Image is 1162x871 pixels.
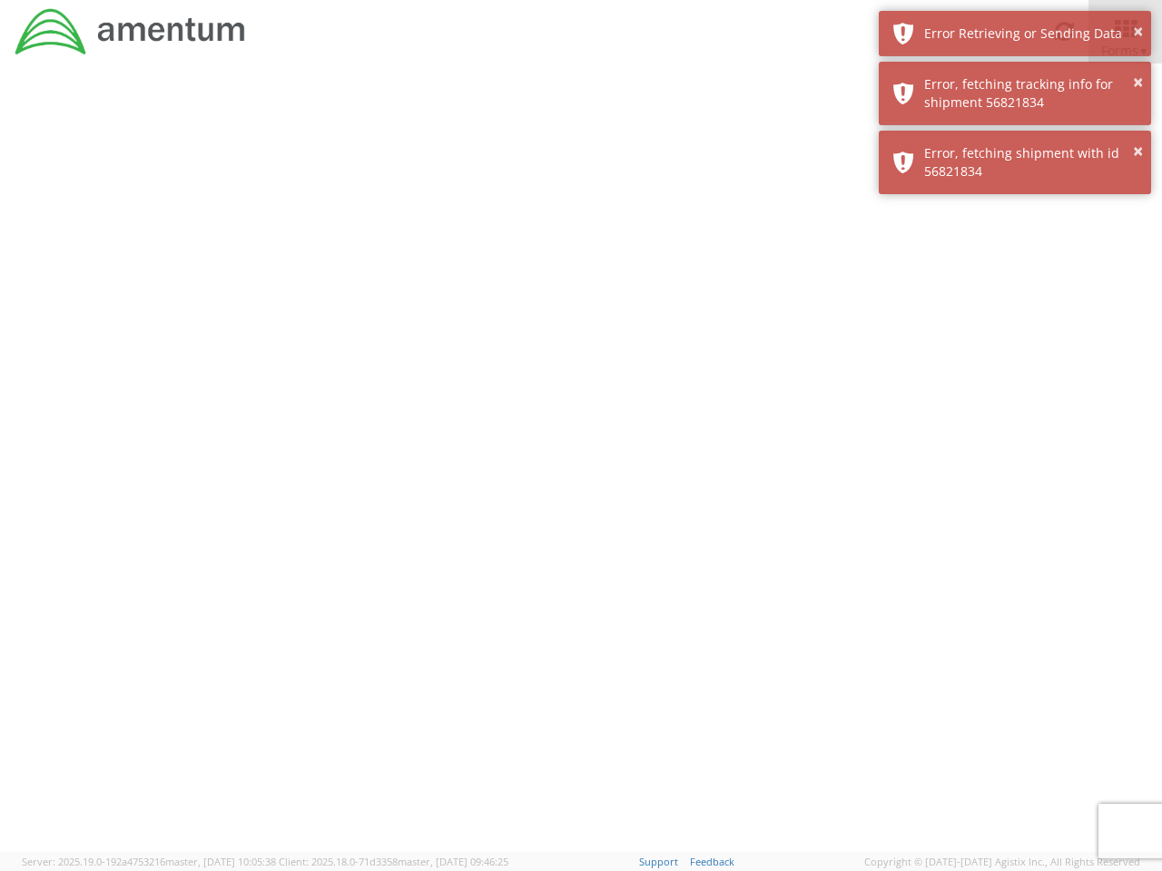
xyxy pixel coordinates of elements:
span: Server: 2025.19.0-192a4753216 [22,855,276,868]
span: master, [DATE] 10:05:38 [165,855,276,868]
a: Support [639,855,678,868]
div: Error, fetching tracking info for shipment 56821834 [924,75,1137,112]
span: Client: 2025.18.0-71d3358 [279,855,508,868]
span: Copyright © [DATE]-[DATE] Agistix Inc., All Rights Reserved [864,855,1140,869]
div: Error, fetching shipment with id 56821834 [924,144,1137,181]
button: × [1133,139,1143,165]
button: × [1133,19,1143,45]
div: Error Retrieving or Sending Data [924,24,1137,43]
img: dyn-intl-logo-049831509241104b2a82.png [14,6,248,57]
span: master, [DATE] 09:46:25 [398,855,508,868]
a: Feedback [690,855,734,868]
button: × [1133,70,1143,96]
